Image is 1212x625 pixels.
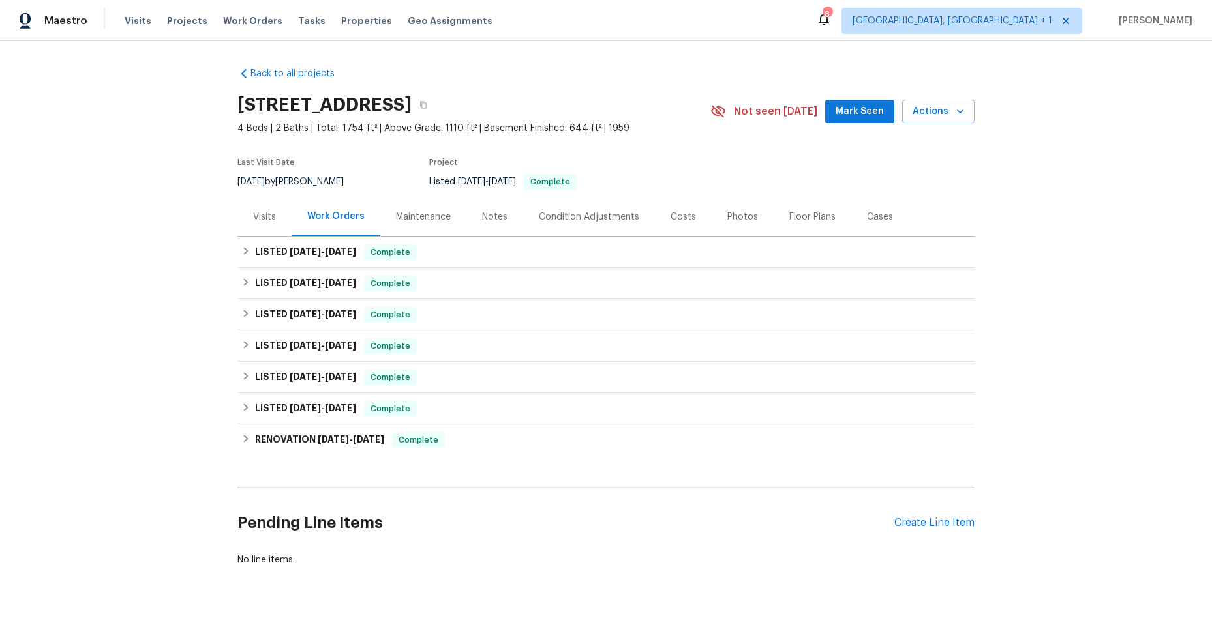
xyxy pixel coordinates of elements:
span: Tasks [298,16,326,25]
div: LISTED [DATE]-[DATE]Complete [237,362,975,393]
span: Geo Assignments [408,14,492,27]
span: - [290,403,356,413]
span: Properties [341,14,392,27]
span: Mark Seen [836,104,884,120]
span: [DATE] [325,372,356,381]
h6: LISTED [255,338,356,354]
span: 4 Beds | 2 Baths | Total: 1754 ft² | Above Grade: 1110 ft² | Basement Finished: 644 ft² | 1959 [237,122,710,135]
button: Copy Address [412,93,435,117]
span: [DATE] [290,278,321,287]
div: Create Line Item [894,517,975,529]
div: LISTED [DATE]-[DATE]Complete [237,330,975,362]
span: [DATE] [353,435,384,444]
span: Complete [365,340,416,353]
h6: LISTED [255,401,356,416]
span: - [318,435,384,444]
div: by [PERSON_NAME] [237,174,359,190]
span: Complete [525,178,575,186]
div: Visits [253,211,276,224]
span: Work Orders [223,14,282,27]
span: Complete [365,277,416,290]
div: LISTED [DATE]-[DATE]Complete [237,237,975,268]
span: Complete [365,402,416,415]
h6: LISTED [255,307,356,323]
span: [DATE] [318,435,349,444]
span: [DATE] [237,177,265,186]
h6: RENOVATION [255,432,384,448]
span: [PERSON_NAME] [1114,14,1192,27]
div: Costs [671,211,696,224]
span: Project [429,158,458,166]
button: Mark Seen [825,100,894,124]
span: Projects [167,14,207,27]
span: - [290,247,356,256]
div: Notes [482,211,508,224]
div: Cases [867,211,893,224]
div: Maintenance [396,211,451,224]
span: [DATE] [325,247,356,256]
span: [DATE] [489,177,516,186]
span: [DATE] [325,341,356,350]
span: Last Visit Date [237,158,295,166]
span: Maestro [44,14,87,27]
div: LISTED [DATE]-[DATE]Complete [237,268,975,299]
span: - [290,372,356,381]
span: - [290,278,356,287]
span: [DATE] [290,341,321,350]
span: Complete [365,308,416,321]
span: Visits [125,14,151,27]
span: Listed [429,177,577,186]
span: - [290,310,356,319]
h6: LISTED [255,244,356,260]
span: [DATE] [290,247,321,256]
span: [DATE] [325,310,356,319]
span: Complete [365,371,416,384]
span: Complete [365,246,416,259]
h2: [STREET_ADDRESS] [237,98,412,111]
span: [GEOGRAPHIC_DATA], [GEOGRAPHIC_DATA] + 1 [853,14,1052,27]
span: [DATE] [290,372,321,381]
div: LISTED [DATE]-[DATE]Complete [237,393,975,424]
span: Complete [393,433,444,446]
a: Back to all projects [237,67,363,80]
div: Condition Adjustments [539,211,639,224]
div: Floor Plans [789,211,836,224]
span: [DATE] [290,403,321,413]
button: Actions [902,100,975,124]
div: LISTED [DATE]-[DATE]Complete [237,299,975,330]
span: [DATE] [325,403,356,413]
div: RENOVATION [DATE]-[DATE]Complete [237,424,975,456]
div: 8 [823,8,832,21]
span: [DATE] [290,310,321,319]
div: Work Orders [307,210,365,223]
span: Not seen [DATE] [734,105,817,118]
span: Actions [913,104,964,120]
span: - [458,177,516,186]
h6: LISTED [255,370,356,385]
span: [DATE] [458,177,485,186]
div: No line items. [237,553,975,566]
span: - [290,341,356,350]
span: [DATE] [325,278,356,287]
h2: Pending Line Items [237,493,894,553]
div: Photos [727,211,758,224]
h6: LISTED [255,276,356,291]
